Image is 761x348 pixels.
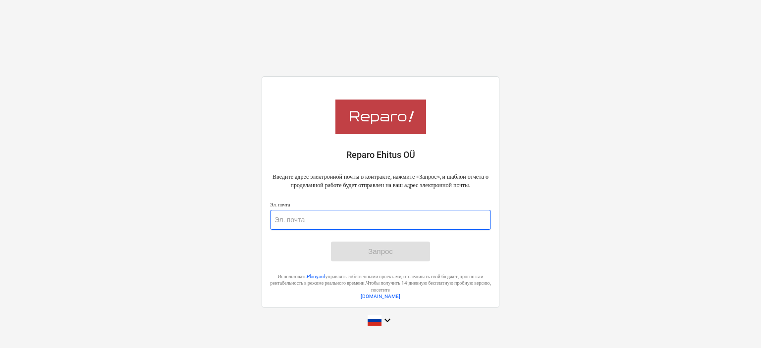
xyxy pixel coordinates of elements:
[361,294,400,299] a: [DOMAIN_NAME]
[307,274,326,279] a: Planyard
[270,173,491,190] p: Введите адрес электронной почты в контракте, нажмите «Запрос», и шаблон отчета о проделанной рабо...
[270,273,491,293] p: Использовать управлять собственными проектами, отслеживать свой бюджет, прогнозы и рентабельность...
[381,314,393,326] i: keyboard_arrow_down
[270,210,491,230] input: Эл. почта
[270,201,491,210] p: Эл. почта
[270,149,491,161] p: Reparo Ehitus OÜ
